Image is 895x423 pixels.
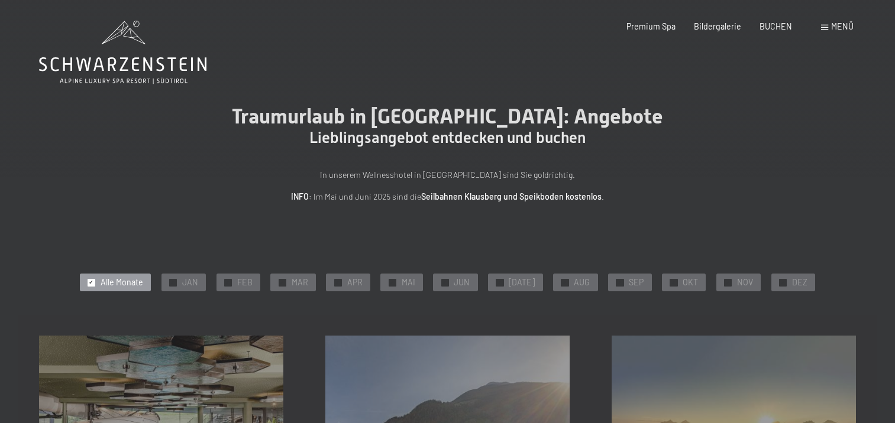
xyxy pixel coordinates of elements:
a: Premium Spa [626,21,676,31]
span: ✓ [726,279,731,286]
span: [DATE] [509,276,535,288]
p: In unserem Wellnesshotel in [GEOGRAPHIC_DATA] sind Sie goldrichtig. [188,168,708,182]
span: Alle Monate [101,276,143,288]
span: ✓ [280,279,285,286]
strong: Seilbahnen Klausberg und Speikboden kostenlos [421,191,602,201]
span: ✓ [497,279,502,286]
span: ✓ [618,279,622,286]
span: APR [347,276,363,288]
span: ✓ [781,279,786,286]
span: JUN [454,276,470,288]
span: JAN [182,276,198,288]
span: AUG [574,276,590,288]
span: MAI [402,276,415,288]
span: ✓ [671,279,676,286]
p: : Im Mai und Juni 2025 sind die . [188,190,708,204]
a: Bildergalerie [694,21,741,31]
span: NOV [737,276,753,288]
span: ✓ [89,279,93,286]
span: DEZ [792,276,807,288]
span: Menü [831,21,854,31]
span: ✓ [225,279,230,286]
span: ✓ [563,279,567,286]
span: ✓ [390,279,395,286]
span: SEP [629,276,644,288]
strong: INFO [291,191,309,201]
span: ✓ [442,279,447,286]
span: FEB [237,276,253,288]
a: BUCHEN [760,21,792,31]
span: Lieblingsangebot entdecken und buchen [309,129,586,147]
span: ✓ [170,279,175,286]
span: ✓ [335,279,340,286]
span: MAR [292,276,308,288]
span: Traumurlaub in [GEOGRAPHIC_DATA]: Angebote [232,104,663,128]
span: OKT [683,276,698,288]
